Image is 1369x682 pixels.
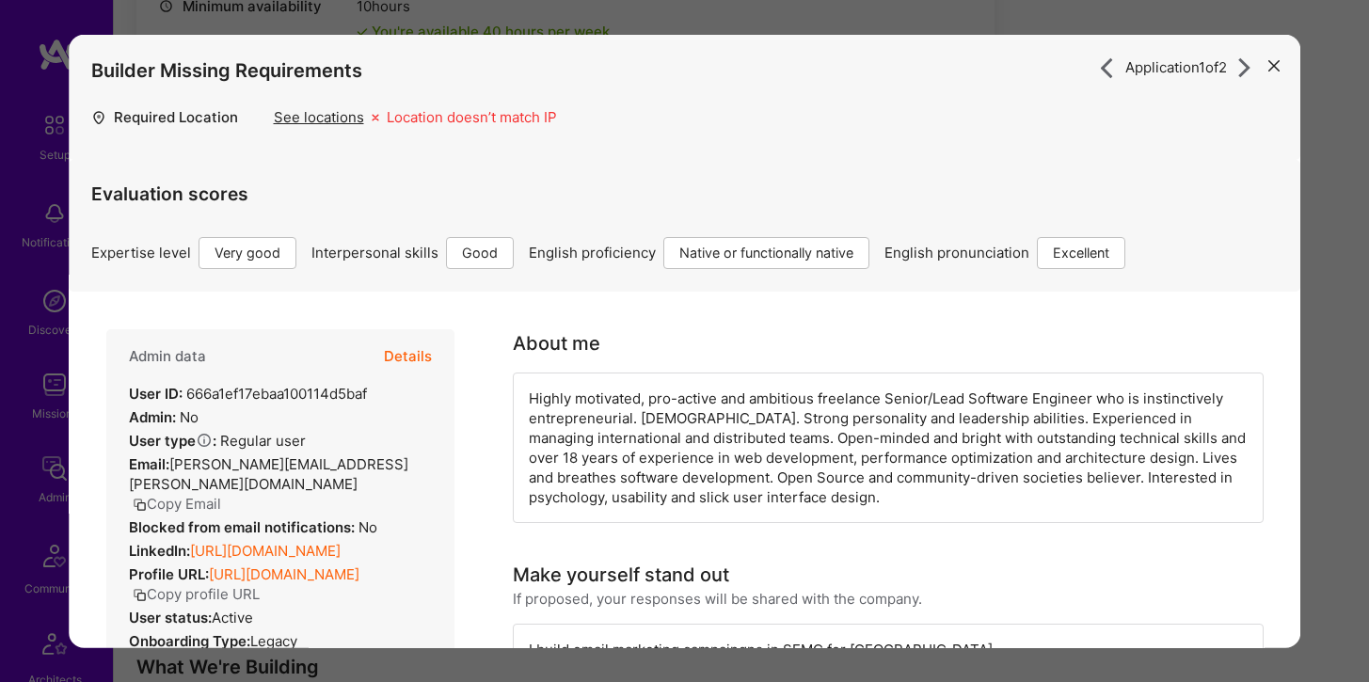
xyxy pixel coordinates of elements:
[513,624,1263,675] div: I build email marketing campaingns in SFMC for [GEOGRAPHIC_DATA]
[199,237,296,269] div: Very good
[384,329,432,384] button: Details
[209,564,359,582] a: [URL][DOMAIN_NAME]
[129,431,216,449] strong: User type :
[91,183,1279,205] h4: Evaluation scores
[129,517,358,535] strong: Blocked from email notifications:
[513,589,922,609] div: If proposed, your responses will be shared with the company.
[513,561,729,589] div: Make yourself stand out
[190,541,341,559] a: [URL][DOMAIN_NAME]
[196,431,213,448] i: Help
[133,498,147,512] i: icon Copy
[129,406,199,426] div: No
[129,454,408,492] span: [PERSON_NAME][EMAIL_ADDRESS][PERSON_NAME][DOMAIN_NAME]
[133,588,147,602] i: icon Copy
[91,243,191,262] span: Expertise level
[91,59,362,82] h4: Builder Missing Requirements
[274,106,364,126] div: See locations
[311,243,438,262] span: Interpersonal skills
[129,631,250,649] strong: Onboarding Type:
[129,541,190,559] strong: LinkedIn:
[129,407,176,425] strong: Admin:
[387,106,557,136] div: Location doesn’t match IP
[1125,57,1227,77] span: Application 1 of 2
[212,608,253,626] span: Active
[129,564,209,582] strong: Profile URL:
[91,106,106,128] i: icon Location
[1268,60,1280,71] i: icon Close
[129,383,367,403] div: 666a1ef17ebaa100114d5baf
[129,608,212,626] strong: User status:
[1096,56,1118,78] i: icon ArrowRight
[129,430,306,450] div: Regular user
[663,237,869,269] div: Native or functionally native
[1234,56,1256,78] i: icon ArrowRight
[250,631,297,649] span: legacy
[1037,237,1125,269] div: Excellent
[129,384,183,402] strong: User ID:
[129,516,377,536] div: No
[529,243,656,262] span: English proficiency
[133,583,260,603] button: Copy profile URL
[446,237,514,269] div: Good
[513,329,600,357] div: About me
[129,347,206,364] h4: Admin data
[129,454,169,472] strong: Email:
[513,373,1263,523] div: Highly motivated, pro-active and ambitious freelance Senior/Lead Software Engineer who is instinc...
[884,243,1029,262] span: English pronunciation
[372,106,379,128] i: icon Missing
[133,493,221,513] button: Copy Email
[69,34,1301,648] div: modal
[114,106,274,136] div: Required Location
